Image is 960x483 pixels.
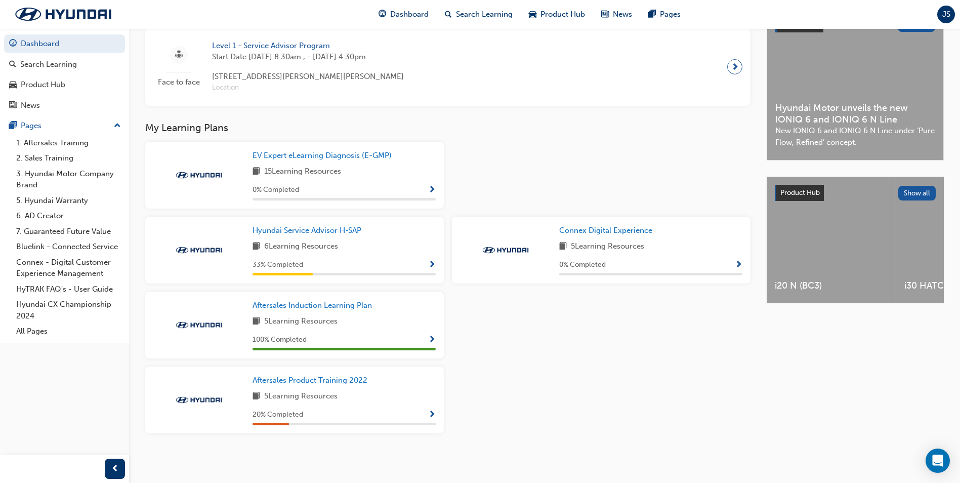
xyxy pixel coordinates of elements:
[9,101,17,110] span: news-icon
[253,334,307,346] span: 100 % Completed
[171,320,227,330] img: Trak
[379,8,386,21] span: guage-icon
[12,135,125,151] a: 1. Aftersales Training
[735,259,742,271] button: Show Progress
[253,225,365,236] a: Hyundai Service Advisor H-SAP
[171,245,227,255] img: Trak
[12,239,125,255] a: Bluelink - Connected Service
[253,240,260,253] span: book-icon
[529,8,536,21] span: car-icon
[20,59,77,70] div: Search Learning
[9,60,16,69] span: search-icon
[428,261,436,270] span: Show Progress
[4,55,125,74] a: Search Learning
[171,395,227,405] img: Trak
[12,166,125,193] a: 3. Hyundai Motor Company Brand
[445,8,452,21] span: search-icon
[775,125,935,148] span: New IONIQ 6 and IONIQ 6 N Line under ‘Pure Flow, Refined’ concept.
[660,9,681,20] span: Pages
[153,76,204,88] span: Face to face
[264,240,338,253] span: 6 Learning Resources
[540,9,585,20] span: Product Hub
[456,9,513,20] span: Search Learning
[559,226,652,235] span: Connex Digital Experience
[390,9,429,20] span: Dashboard
[4,116,125,135] button: Pages
[175,49,183,61] span: sessionType_FACE_TO_FACE-icon
[153,36,742,98] a: Face to faceLevel 1 - Service Advisor ProgramStart Date:[DATE] 8:30am , - [DATE] 4:30pm[STREET_AD...
[212,82,404,94] span: Location
[253,375,371,386] a: Aftersales Product Training 2022
[559,259,606,271] span: 0 % Completed
[171,170,227,180] img: Trak
[12,255,125,281] a: Connex - Digital Customer Experience Management
[775,280,888,292] span: i20 N (BC3)
[478,245,533,255] img: Trak
[640,4,689,25] a: pages-iconPages
[12,193,125,209] a: 5. Hyundai Warranty
[731,60,739,74] span: next-icon
[613,9,632,20] span: News
[111,463,119,475] span: prev-icon
[428,409,436,421] button: Show Progress
[9,39,17,49] span: guage-icon
[264,166,341,178] span: 15 Learning Resources
[145,122,750,134] h3: My Learning Plans
[559,240,567,253] span: book-icon
[253,315,260,328] span: book-icon
[253,150,396,162] a: EV Expert eLearning Diagnosis (E-GMP)
[12,208,125,224] a: 6. AD Creator
[253,259,303,271] span: 33 % Completed
[767,8,944,160] a: Latest NewsShow allHyundai Motor unveils the new IONIQ 6 and IONIQ 6 N LineNew IONIQ 6 and IONIQ ...
[253,376,367,385] span: Aftersales Product Training 2022
[9,122,17,131] span: pages-icon
[775,102,935,125] span: Hyundai Motor unveils the new IONIQ 6 and IONIQ 6 N Line
[601,8,609,21] span: news-icon
[4,96,125,115] a: News
[253,184,299,196] span: 0 % Completed
[253,226,361,235] span: Hyundai Service Advisor H-SAP
[253,300,376,311] a: Aftersales Induction Learning Plan
[212,71,404,83] span: [STREET_ADDRESS][PERSON_NAME][PERSON_NAME]
[21,100,40,111] div: News
[780,188,820,197] span: Product Hub
[12,324,125,339] a: All Pages
[775,185,936,201] a: Product HubShow all
[942,9,950,20] span: JS
[735,261,742,270] span: Show Progress
[428,334,436,346] button: Show Progress
[212,51,404,63] span: Start Date: [DATE] 8:30am , - [DATE] 4:30pm
[4,32,125,116] button: DashboardSearch LearningProduct HubNews
[428,336,436,345] span: Show Progress
[571,240,644,253] span: 5 Learning Resources
[926,449,950,473] div: Open Intercom Messenger
[264,390,338,403] span: 5 Learning Resources
[428,259,436,271] button: Show Progress
[370,4,437,25] a: guage-iconDashboard
[12,224,125,239] a: 7. Guaranteed Future Value
[253,301,372,310] span: Aftersales Induction Learning Plan
[428,186,436,195] span: Show Progress
[253,390,260,403] span: book-icon
[5,4,121,25] img: Trak
[21,79,65,91] div: Product Hub
[253,151,392,160] span: EV Expert eLearning Diagnosis (E-GMP)
[21,120,41,132] div: Pages
[437,4,521,25] a: search-iconSearch Learning
[898,186,936,200] button: Show all
[767,177,896,303] a: i20 N (BC3)
[4,75,125,94] a: Product Hub
[12,297,125,324] a: Hyundai CX Championship 2024
[12,150,125,166] a: 2. Sales Training
[114,119,121,133] span: up-icon
[253,166,260,178] span: book-icon
[253,409,303,421] span: 20 % Completed
[593,4,640,25] a: news-iconNews
[937,6,955,23] button: JS
[428,411,436,420] span: Show Progress
[559,225,656,236] a: Connex Digital Experience
[212,40,404,52] span: Level 1 - Service Advisor Program
[648,8,656,21] span: pages-icon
